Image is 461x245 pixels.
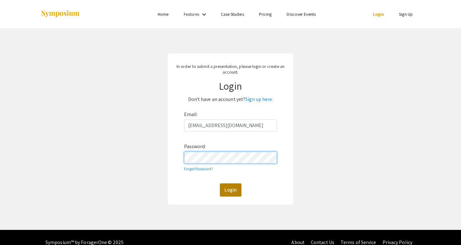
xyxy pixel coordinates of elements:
[172,64,289,75] p: In order to submit a presentation, please login or create an account.
[41,10,80,18] img: Symposium by ForagerOne
[287,11,316,17] a: Discover Events
[220,183,241,197] button: Login
[245,96,273,103] a: Sign up here.
[184,166,213,171] a: Forgot Password?
[184,11,199,17] a: Features
[172,94,289,104] p: Don't have an account yet?
[399,11,413,17] a: Sign Up
[172,80,289,92] h1: Login
[259,11,272,17] a: Pricing
[373,11,384,17] a: Login
[158,11,168,17] a: Home
[184,109,198,120] label: Email:
[221,11,244,17] a: Case Studies
[184,142,206,152] label: Password:
[200,11,208,18] mat-icon: Expand Features list
[5,217,27,240] iframe: Chat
